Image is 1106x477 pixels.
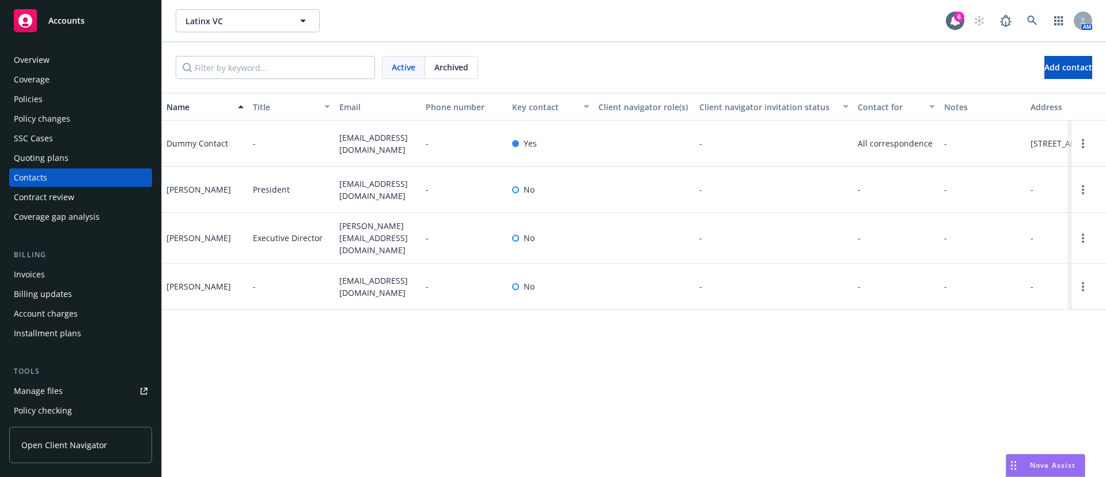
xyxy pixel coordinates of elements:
[1031,137,1104,149] span: [STREET_ADDRESS]
[944,232,947,244] span: -
[9,305,152,323] a: Account charges
[166,137,228,149] div: Dummy Contact
[954,12,964,22] div: 6
[699,183,702,196] span: -
[9,401,152,420] a: Policy checking
[253,101,317,113] div: Title
[1031,280,1033,292] span: -
[1076,137,1090,151] a: Open options
[599,101,690,113] div: Client navigator role(s)
[1006,454,1085,477] button: Nova Assist
[14,382,63,400] div: Manage files
[14,149,69,167] div: Quoting plans
[9,285,152,303] a: Billing updates
[699,101,836,113] div: Client navigator invitation status
[14,208,100,226] div: Coverage gap analysis
[253,137,256,149] span: -
[524,280,535,292] span: No
[434,61,468,73] span: Archived
[9,324,152,343] a: Installment plans
[426,280,429,292] span: -
[426,232,429,244] span: -
[166,183,231,196] div: [PERSON_NAME]
[9,366,152,377] div: Tools
[339,101,416,113] div: Email
[176,56,375,79] input: Filter by keyword...
[524,183,535,196] span: No
[14,401,72,420] div: Policy checking
[421,93,507,121] button: Phone number
[512,101,577,113] div: Key contact
[426,183,429,196] span: -
[392,61,415,73] span: Active
[1044,56,1092,79] button: Add contact
[9,382,152,400] a: Manage files
[14,285,72,303] div: Billing updates
[9,110,152,128] a: Policy changes
[14,129,53,148] div: SSC Cases
[14,305,78,323] div: Account charges
[1030,460,1075,470] span: Nova Assist
[166,232,231,244] div: [PERSON_NAME]
[14,110,70,128] div: Policy changes
[994,9,1017,32] a: Report a Bug
[858,232,861,244] span: -
[162,93,248,121] button: Name
[185,15,285,27] span: Latinx VC
[524,137,537,149] span: Yes
[9,70,152,89] a: Coverage
[940,93,1026,121] button: Notes
[14,188,74,206] div: Contract review
[9,265,152,284] a: Invoices
[944,183,947,196] span: -
[1021,9,1044,32] a: Search
[594,93,695,121] button: Client navigator role(s)
[858,183,861,196] span: -
[9,129,152,148] a: SSC Cases
[968,9,991,32] a: Start snowing
[339,178,416,202] span: [EMAIL_ADDRESS][DOMAIN_NAME]
[944,101,1021,113] div: Notes
[14,51,50,69] div: Overview
[1044,62,1092,73] span: Add contact
[248,93,335,121] button: Title
[699,137,702,149] span: -
[48,16,85,25] span: Accounts
[944,137,947,149] span: -
[699,232,702,244] span: -
[944,280,947,292] span: -
[9,149,152,167] a: Quoting plans
[1031,183,1033,196] span: -
[14,168,47,187] div: Contacts
[166,101,231,113] div: Name
[21,439,107,451] span: Open Client Navigator
[699,280,702,292] span: -
[858,101,922,113] div: Contact for
[14,90,43,108] div: Policies
[253,280,256,292] span: -
[853,93,940,121] button: Contact for
[1076,280,1090,294] a: Open options
[166,280,231,292] div: [PERSON_NAME]
[426,137,429,149] span: -
[695,93,853,121] button: Client navigator invitation status
[14,324,81,343] div: Installment plans
[9,168,152,187] a: Contacts
[14,265,45,284] div: Invoices
[339,132,416,156] span: [EMAIL_ADDRESS][DOMAIN_NAME]
[253,183,290,196] span: President
[9,188,152,206] a: Contract review
[9,249,152,261] div: Billing
[524,232,535,244] span: No
[1031,232,1033,244] span: -
[426,101,503,113] div: Phone number
[176,9,320,32] button: Latinx VC
[9,51,152,69] a: Overview
[339,275,416,299] span: [EMAIL_ADDRESS][DOMAIN_NAME]
[14,70,50,89] div: Coverage
[9,208,152,226] a: Coverage gap analysis
[858,137,935,149] span: All correspondence
[9,5,152,37] a: Accounts
[507,93,594,121] button: Key contact
[335,93,421,121] button: Email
